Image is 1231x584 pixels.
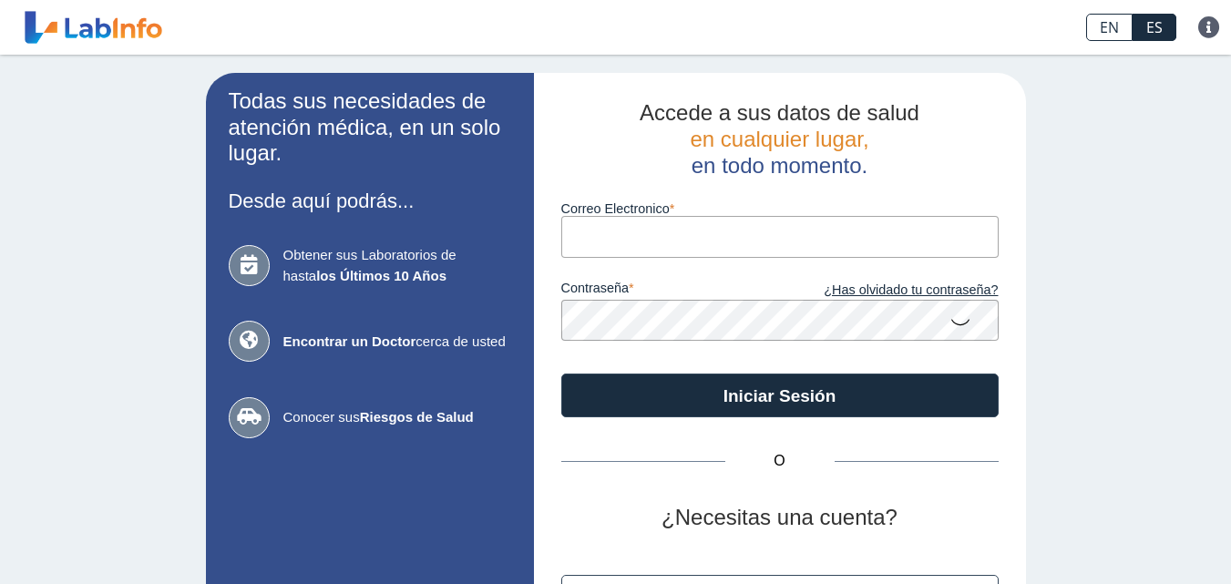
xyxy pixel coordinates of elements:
b: Encontrar un Doctor [283,333,416,349]
span: Obtener sus Laboratorios de hasta [283,245,511,286]
a: ¿Has olvidado tu contraseña? [780,281,999,301]
label: Correo Electronico [561,201,999,216]
span: Accede a sus datos de salud [640,100,919,125]
h3: Desde aquí podrás... [229,190,511,212]
span: Conocer sus [283,407,511,428]
button: Iniciar Sesión [561,374,999,417]
a: EN [1086,14,1133,41]
b: Riesgos de Salud [360,409,474,425]
span: O [725,450,835,472]
a: ES [1133,14,1176,41]
span: cerca de usted [283,332,511,353]
label: contraseña [561,281,780,301]
h2: Todas sus necesidades de atención médica, en un solo lugar. [229,88,511,167]
span: en cualquier lugar, [690,127,868,151]
b: los Últimos 10 Años [316,268,446,283]
span: en todo momento. [692,153,867,178]
h2: ¿Necesitas una cuenta? [561,505,999,531]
